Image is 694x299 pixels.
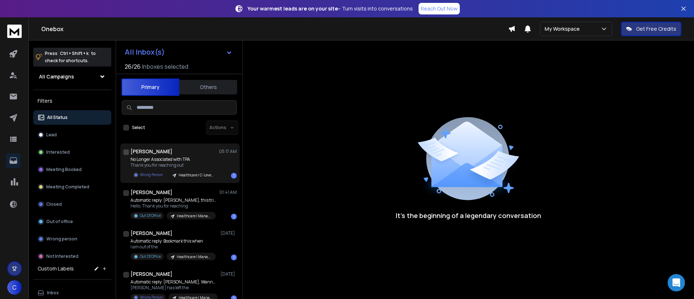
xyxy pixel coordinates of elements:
button: Others [179,79,237,95]
h1: [PERSON_NAME] [130,230,172,237]
button: C [7,280,22,295]
div: Open Intercom Messenger [668,274,685,291]
p: My Workspace [545,25,583,33]
p: Healthcare | C-Level | 1-20 | [GEOGRAPHIC_DATA] [179,172,213,178]
a: Reach Out Now [419,3,460,14]
h1: All Campaigns [39,73,74,80]
p: All Status [47,115,68,120]
p: Inbox [47,290,59,296]
p: 01:41 AM [219,189,237,195]
button: Meeting Booked [33,162,111,177]
h3: Custom Labels [38,265,74,272]
p: – Turn visits into conversations [248,5,413,12]
button: Lead [33,128,111,142]
button: Not Interested [33,249,111,264]
p: Not Interested [46,253,78,259]
h3: Filters [33,96,111,106]
button: Interested [33,145,111,159]
p: Get Free Credits [636,25,676,33]
p: Automatic reply: Bookmark this when [130,238,216,244]
p: Hello, Thank you for reaching [130,203,217,209]
button: Primary [121,78,179,96]
span: 26 / 26 [125,62,141,71]
button: Get Free Credits [621,22,681,36]
span: Ctrl + Shift + k [59,49,90,57]
button: All Status [33,110,111,125]
button: All Campaigns [33,69,111,84]
p: I am out of the [130,244,216,250]
p: Out Of Office [140,213,161,218]
p: Healthcare | Manager| 1-20 | [GEOGRAPHIC_DATA] [177,213,211,219]
button: Out of office [33,214,111,229]
img: logo [7,25,22,38]
p: It’s the beginning of a legendary conversation [396,210,541,221]
p: 05:17 AM [219,149,237,154]
p: [DATE] [220,271,237,277]
p: Thank you for reaching out [130,162,217,168]
div: 1 [231,255,237,260]
p: Interested [46,149,70,155]
button: All Inbox(s) [119,45,238,59]
p: Wrong Person [140,172,163,178]
h1: [PERSON_NAME] [130,189,172,196]
label: Select [132,125,145,131]
h1: [PERSON_NAME] [130,148,172,155]
div: 1 [231,173,237,179]
p: [DATE] [220,230,237,236]
p: Out Of Office [140,254,161,259]
h1: [PERSON_NAME] [130,270,172,278]
div: 1 [231,214,237,219]
p: Out of office [46,219,73,225]
h1: Onebox [41,25,508,33]
p: Lead [46,132,57,138]
p: No Longer Associated with TPA [130,157,217,162]
p: Healthcare | Manager| 1-20 | [GEOGRAPHIC_DATA] [177,254,211,260]
p: Wrong person [46,236,77,242]
strong: Your warmest leads are on your site [248,5,338,12]
h1: All Inbox(s) [125,48,165,56]
p: Automatic reply: [PERSON_NAME], this trick [130,197,217,203]
h3: Inboxes selected [142,62,188,71]
button: Meeting Completed [33,180,111,194]
button: Wrong person [33,232,111,246]
p: Closed [46,201,62,207]
p: Reach Out Now [421,5,458,12]
p: Automatic reply: [PERSON_NAME], Wanna check [130,279,217,285]
p: [PERSON_NAME] has left the [130,285,217,291]
p: Press to check for shortcuts. [45,50,96,64]
button: Closed [33,197,111,212]
p: Meeting Booked [46,167,82,172]
p: Meeting Completed [46,184,89,190]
